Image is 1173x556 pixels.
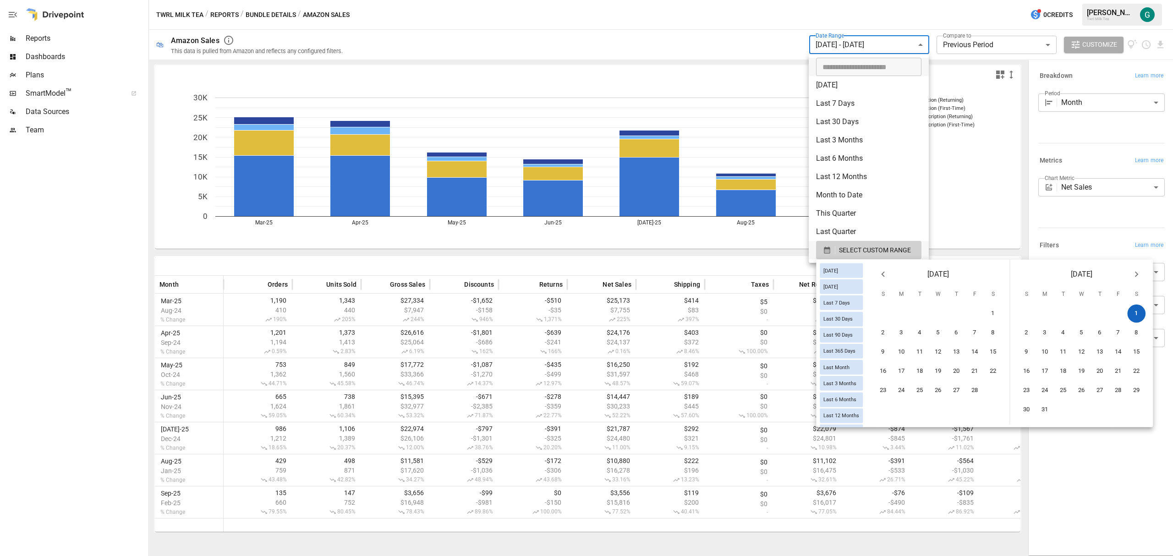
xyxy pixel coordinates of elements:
[984,343,1003,361] button: 15
[1109,324,1128,342] button: 7
[874,324,893,342] button: 2
[1071,268,1092,281] span: [DATE]
[874,382,893,400] button: 23
[948,324,966,342] button: 6
[874,343,893,361] button: 9
[1073,362,1091,381] button: 19
[874,362,893,381] button: 16
[1073,382,1091,400] button: 26
[948,382,966,400] button: 27
[1054,362,1073,381] button: 18
[1036,285,1053,304] span: Monday
[966,285,983,304] span: Friday
[820,295,863,310] div: Last 7 Days
[1018,401,1036,419] button: 30
[1091,324,1109,342] button: 6
[820,348,859,354] span: Last 365 Days
[893,343,911,361] button: 10
[1018,382,1036,400] button: 23
[984,324,1003,342] button: 8
[1091,382,1109,400] button: 27
[1018,324,1036,342] button: 2
[1054,324,1073,342] button: 4
[839,245,911,256] span: SELECT CUSTOM RANGE
[1054,343,1073,361] button: 11
[820,413,863,419] span: Last 12 Months
[948,285,965,304] span: Thursday
[809,223,929,241] li: Last Quarter
[911,343,929,361] button: 11
[820,263,863,278] div: [DATE]
[966,362,984,381] button: 21
[1128,305,1146,323] button: 1
[911,362,929,381] button: 18
[893,285,910,304] span: Monday
[1109,382,1128,400] button: 28
[927,268,949,281] span: [DATE]
[1091,285,1108,304] span: Thursday
[820,344,863,359] div: Last 365 Days
[1109,343,1128,361] button: 14
[1128,362,1146,381] button: 22
[1036,324,1054,342] button: 3
[966,324,984,342] button: 7
[809,186,929,204] li: Month to Date
[1110,285,1126,304] span: Friday
[820,300,854,306] span: Last 7 Days
[948,343,966,361] button: 13
[1073,285,1090,304] span: Wednesday
[820,408,863,423] div: Last 12 Months
[1036,362,1054,381] button: 17
[1018,285,1035,304] span: Sunday
[966,343,984,361] button: 14
[820,283,842,289] span: [DATE]
[1018,362,1036,381] button: 16
[1128,343,1146,361] button: 15
[893,362,911,381] button: 17
[809,168,929,186] li: Last 12 Months
[820,279,863,294] div: [DATE]
[820,360,863,375] div: Last Month
[816,241,921,259] button: SELECT CUSTOM RANGE
[1036,343,1054,361] button: 10
[820,267,842,273] span: [DATE]
[809,113,929,131] li: Last 30 Days
[820,316,856,322] span: Last 30 Days
[820,327,863,342] div: Last 90 Days
[875,285,891,304] span: Sunday
[929,343,948,361] button: 12
[1091,362,1109,381] button: 20
[820,376,863,391] div: Last 3 Months
[984,362,1003,381] button: 22
[966,382,984,400] button: 28
[1054,382,1073,400] button: 25
[820,380,860,386] span: Last 3 Months
[820,332,856,338] span: Last 90 Days
[1018,343,1036,361] button: 9
[809,76,929,94] li: [DATE]
[1128,324,1146,342] button: 8
[1055,285,1071,304] span: Tuesday
[1036,401,1054,419] button: 31
[984,305,1003,323] button: 1
[893,382,911,400] button: 24
[1128,285,1145,304] span: Saturday
[820,397,860,403] span: Last 6 Months
[1109,362,1128,381] button: 21
[820,311,863,326] div: Last 30 Days
[930,285,946,304] span: Wednesday
[809,131,929,149] li: Last 3 Months
[1073,343,1091,361] button: 12
[893,324,911,342] button: 3
[820,392,863,407] div: Last 6 Months
[929,362,948,381] button: 19
[929,382,948,400] button: 26
[911,285,928,304] span: Tuesday
[985,285,1001,304] span: Saturday
[911,324,929,342] button: 4
[809,204,929,223] li: This Quarter
[820,364,853,370] span: Last Month
[1128,382,1146,400] button: 29
[820,425,863,439] div: Last Year
[809,94,929,113] li: Last 7 Days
